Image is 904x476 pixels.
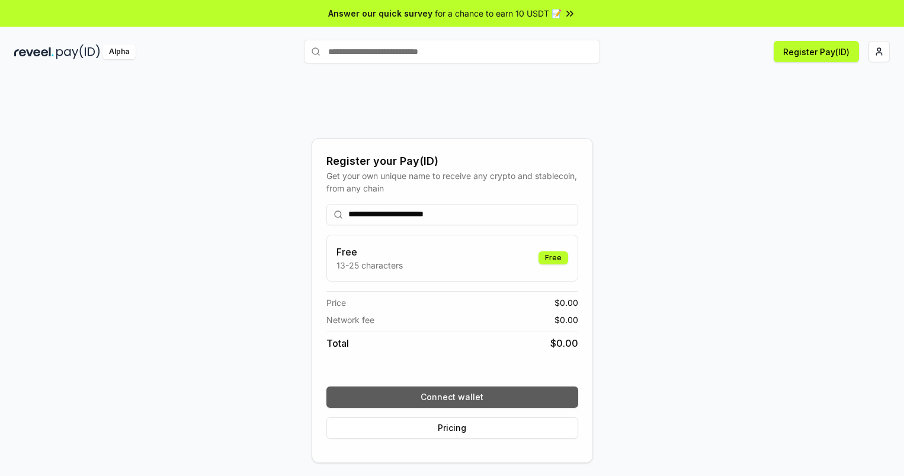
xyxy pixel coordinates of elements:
[538,251,568,264] div: Free
[326,170,578,194] div: Get your own unique name to receive any crypto and stablecoin, from any chain
[326,314,374,326] span: Network fee
[326,336,349,350] span: Total
[328,7,432,20] span: Answer our quick survey
[336,245,403,259] h3: Free
[14,44,54,59] img: reveel_dark
[326,296,346,309] span: Price
[774,41,859,62] button: Register Pay(ID)
[435,7,562,20] span: for a chance to earn 10 USDT 📝
[102,44,136,59] div: Alpha
[326,386,578,408] button: Connect wallet
[550,336,578,350] span: $ 0.00
[554,314,578,326] span: $ 0.00
[56,44,100,59] img: pay_id
[326,417,578,439] button: Pricing
[554,296,578,309] span: $ 0.00
[336,259,403,271] p: 13-25 characters
[326,153,578,170] div: Register your Pay(ID)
